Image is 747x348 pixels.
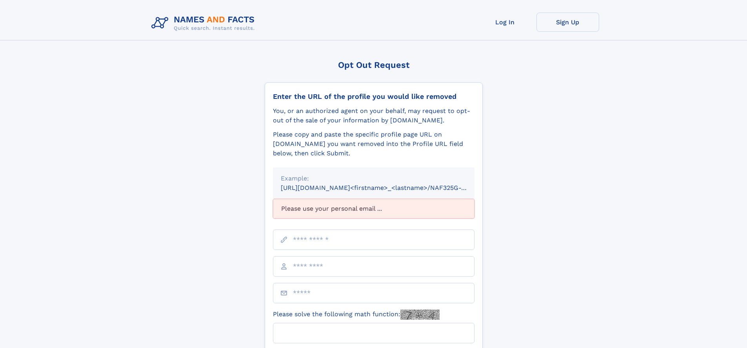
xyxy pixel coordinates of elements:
div: Please use your personal email ... [273,199,474,219]
label: Please solve the following math function: [273,310,440,320]
div: Enter the URL of the profile you would like removed [273,92,474,101]
img: Logo Names and Facts [148,13,261,34]
div: Opt Out Request [265,60,483,70]
div: Please copy and paste the specific profile page URL on [DOMAIN_NAME] you want removed into the Pr... [273,130,474,158]
div: Example: [281,174,467,183]
a: Sign Up [536,13,599,32]
div: You, or an authorized agent on your behalf, may request to opt-out of the sale of your informatio... [273,106,474,125]
a: Log In [474,13,536,32]
small: [URL][DOMAIN_NAME]<firstname>_<lastname>/NAF325G-xxxxxxxx [281,184,489,191]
